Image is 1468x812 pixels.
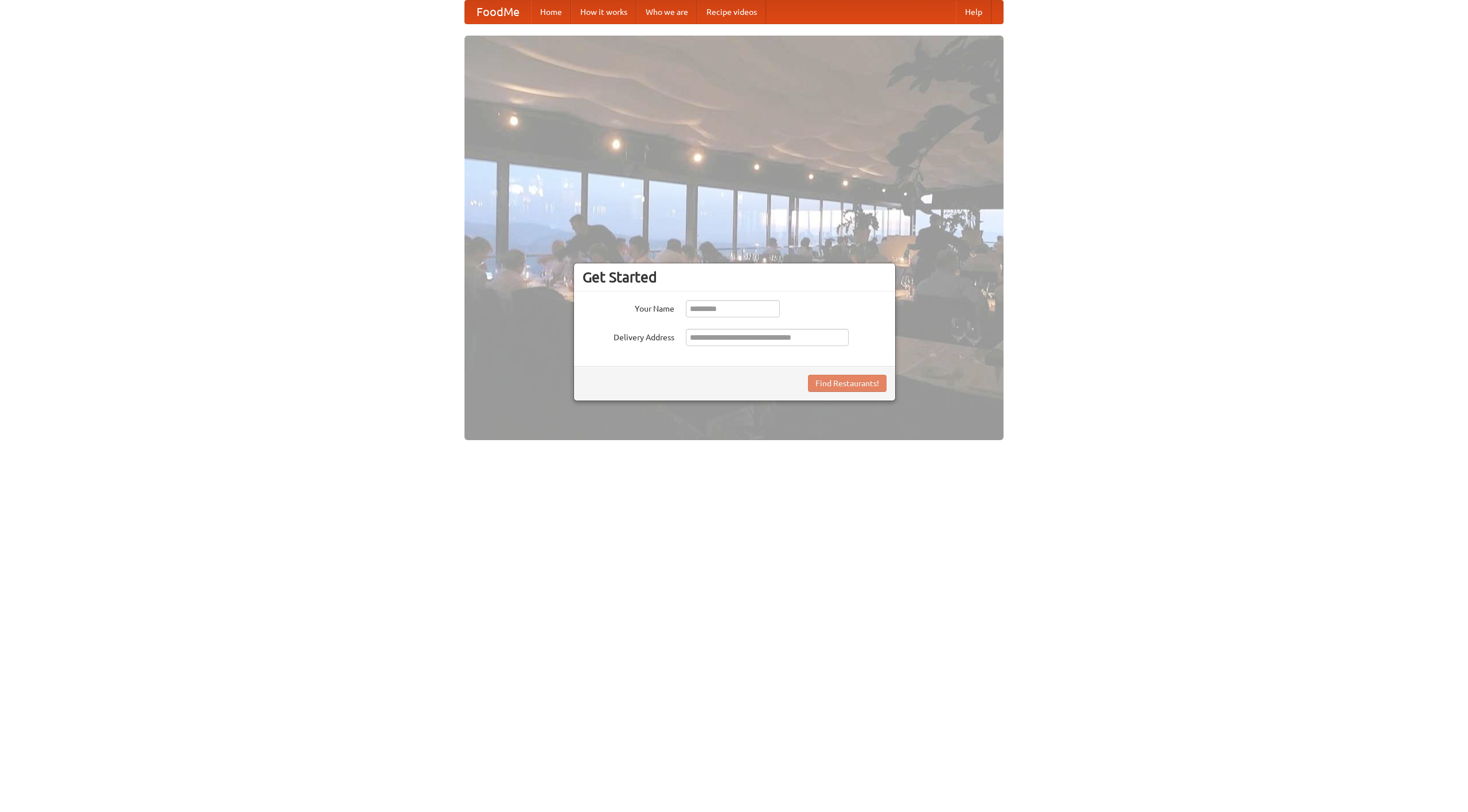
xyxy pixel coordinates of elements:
a: Home [531,1,571,24]
a: Who we are [637,1,697,24]
h3: Get Started [583,269,887,286]
a: Help [956,1,991,24]
label: Delivery Address [583,329,674,343]
label: Your Name [583,300,674,314]
a: How it works [571,1,637,24]
button: Find Restaurants! [808,375,887,392]
a: Recipe videos [697,1,766,24]
a: FoodMe [465,1,531,24]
